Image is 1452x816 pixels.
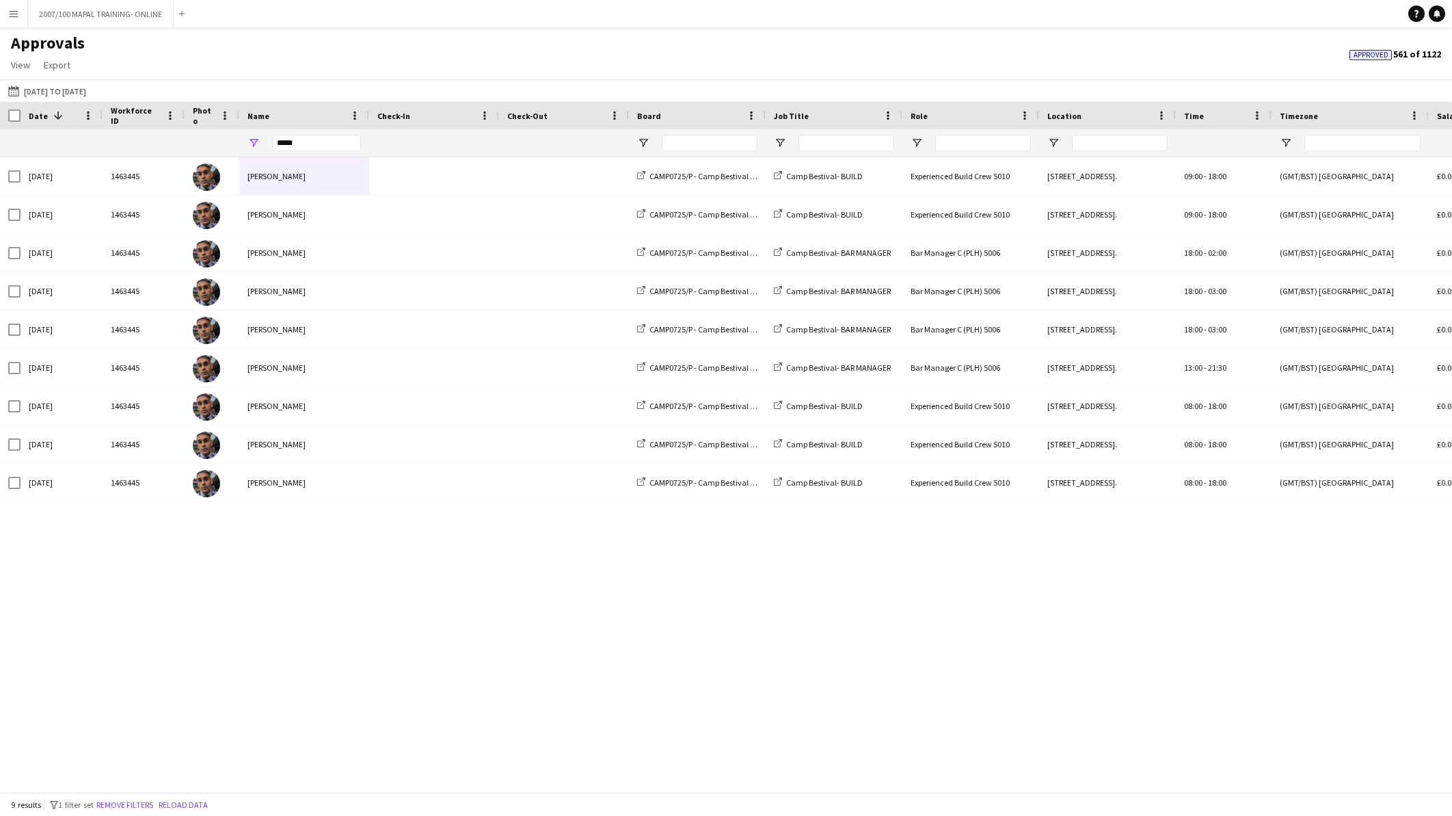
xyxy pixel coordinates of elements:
button: 2007/100 MAPAL TRAINING- ONLINE [28,1,174,27]
div: 1463445 [103,311,185,348]
a: Camp Bestival- BAR MANAGER [774,363,891,373]
a: CAMP0725/P - Camp Bestival Dorset 2025 [637,171,790,181]
a: CAMP0725/P - Camp Bestival Dorset 2025 [637,324,790,334]
span: 18:00 [1208,209,1226,220]
img: Nayim Somani [193,470,220,497]
div: [STREET_ADDRESS]. [1039,464,1176,501]
span: Check-Out [507,111,548,121]
span: 18:00 [1184,286,1202,296]
a: Camp Bestival- BUILD [774,401,863,411]
span: Approved [1354,51,1388,60]
span: 09:00 [1184,171,1202,181]
a: Export [38,56,76,74]
span: 1 filter set [58,800,94,810]
div: (GMT/BST) [GEOGRAPHIC_DATA] [1272,196,1429,233]
span: 18:00 [1208,401,1226,411]
div: [PERSON_NAME] [239,425,369,463]
div: (GMT/BST) [GEOGRAPHIC_DATA] [1272,234,1429,272]
div: 1463445 [103,349,185,386]
span: CAMP0725/P - Camp Bestival Dorset 2025 [649,286,790,296]
a: CAMP0725/P - Camp Bestival Dorset 2025 [637,286,790,296]
span: Camp Bestival- BUILD [786,171,863,181]
input: Role Filter Input [935,135,1031,151]
img: Nayim Somani [193,317,220,344]
div: [PERSON_NAME] [239,157,369,195]
span: 03:00 [1208,286,1226,296]
img: Nayim Somani [193,278,220,306]
span: Export [44,59,70,71]
div: [PERSON_NAME] [239,311,369,348]
div: Experienced Build Crew 5010 [902,425,1039,463]
button: Open Filter Menu [911,137,923,149]
img: Nayim Somani [193,163,220,191]
div: Experienced Build Crew 5010 [902,464,1039,501]
div: [DATE] [21,425,103,463]
button: Open Filter Menu [247,137,260,149]
div: Experienced Build Crew 5010 [902,387,1039,425]
span: 18:00 [1208,477,1226,488]
span: Check-In [377,111,410,121]
div: (GMT/BST) [GEOGRAPHIC_DATA] [1272,464,1429,501]
span: Camp Bestival- BAR MANAGER [786,324,891,334]
span: - [1204,248,1207,258]
span: - [1204,439,1207,449]
span: Timezone [1280,111,1318,121]
div: (GMT/BST) [GEOGRAPHIC_DATA] [1272,425,1429,463]
span: Job Title [774,111,809,121]
div: [DATE] [21,157,103,195]
input: Timezone Filter Input [1304,135,1421,151]
span: CAMP0725/P - Camp Bestival Dorset 2025 [649,248,790,258]
span: Camp Bestival- BUILD [786,439,863,449]
a: Camp Bestival- BUILD [774,439,863,449]
span: - [1204,209,1207,220]
div: Bar Manager C (PLH) 5006 [902,311,1039,348]
a: Camp Bestival- BAR MANAGER [774,286,891,296]
button: Open Filter Menu [1280,137,1292,149]
div: [STREET_ADDRESS]. [1039,234,1176,272]
a: Camp Bestival- BAR MANAGER [774,248,891,258]
a: Camp Bestival- BUILD [774,477,863,488]
span: Location [1047,111,1081,121]
span: - [1204,477,1207,488]
button: Remove filters [94,798,156,813]
div: [DATE] [21,272,103,310]
img: Nayim Somani [193,393,220,421]
a: CAMP0725/P - Camp Bestival Dorset 2025 [637,248,790,258]
span: 18:00 [1184,324,1202,334]
div: [STREET_ADDRESS]. [1039,157,1176,195]
div: (GMT/BST) [GEOGRAPHIC_DATA] [1272,157,1429,195]
span: View [11,59,30,71]
input: Board Filter Input [662,135,757,151]
div: (GMT/BST) [GEOGRAPHIC_DATA] [1272,311,1429,348]
div: [STREET_ADDRESS]. [1039,387,1176,425]
a: CAMP0725/P - Camp Bestival Dorset 2025 [637,439,790,449]
div: Bar Manager C (PLH) 5006 [902,234,1039,272]
div: 1463445 [103,196,185,233]
div: [DATE] [21,349,103,386]
span: 08:00 [1184,477,1202,488]
div: [STREET_ADDRESS]. [1039,349,1176,386]
span: Camp Bestival- BAR MANAGER [786,363,891,373]
div: Experienced Build Crew 5010 [902,157,1039,195]
div: 1463445 [103,387,185,425]
div: [DATE] [21,234,103,272]
img: Nayim Somani [193,432,220,459]
span: Photo [193,105,215,126]
span: 08:00 [1184,401,1202,411]
span: Role [911,111,928,121]
span: 18:00 [1208,171,1226,181]
img: Nayim Somani [193,202,220,229]
div: [PERSON_NAME] [239,387,369,425]
span: 18:00 [1208,439,1226,449]
div: [STREET_ADDRESS]. [1039,311,1176,348]
div: Bar Manager C (PLH) 5006 [902,349,1039,386]
div: [STREET_ADDRESS]. [1039,425,1176,463]
div: [STREET_ADDRESS]. [1039,272,1176,310]
span: Name [247,111,269,121]
img: Nayim Somani [193,355,220,382]
button: Open Filter Menu [1047,137,1060,149]
span: Board [637,111,661,121]
div: 1463445 [103,157,185,195]
span: 18:00 [1184,248,1202,258]
div: 1463445 [103,272,185,310]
